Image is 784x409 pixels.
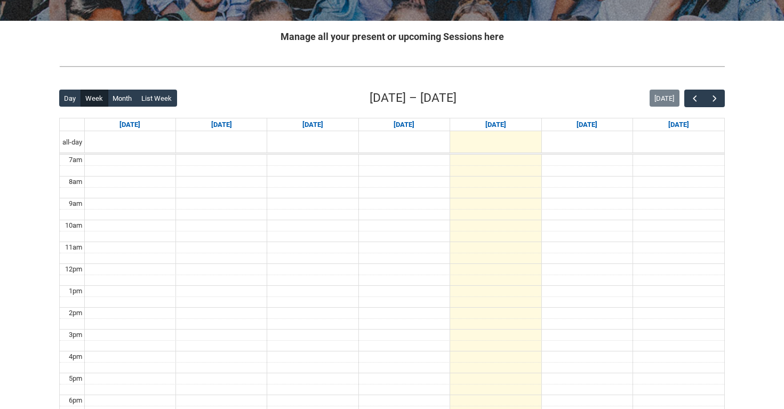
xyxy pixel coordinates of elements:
div: 8am [67,177,84,187]
div: 5pm [67,373,84,384]
div: 4pm [67,351,84,362]
img: REDU_GREY_LINE [59,61,725,72]
div: 10am [63,220,84,231]
a: Go to September 1, 2025 [209,118,234,131]
a: Go to September 4, 2025 [483,118,508,131]
button: Day [59,90,81,107]
div: 9am [67,198,84,209]
button: List Week [137,90,177,107]
a: Go to September 5, 2025 [574,118,599,131]
div: 6pm [67,395,84,406]
button: Previous Week [684,90,705,107]
a: Go to September 6, 2025 [666,118,691,131]
div: 2pm [67,308,84,318]
a: Go to September 2, 2025 [300,118,325,131]
div: 12pm [63,264,84,275]
button: Month [108,90,137,107]
a: Go to August 31, 2025 [117,118,142,131]
button: Next Week [705,90,725,107]
button: [DATE] [650,90,679,107]
button: Week [81,90,108,107]
span: all-day [60,137,84,148]
div: 7am [67,155,84,165]
h2: Manage all your present or upcoming Sessions here [59,29,725,44]
a: Go to September 3, 2025 [391,118,417,131]
h2: [DATE] – [DATE] [370,89,457,107]
div: 1pm [67,286,84,296]
div: 3pm [67,330,84,340]
div: 11am [63,242,84,253]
